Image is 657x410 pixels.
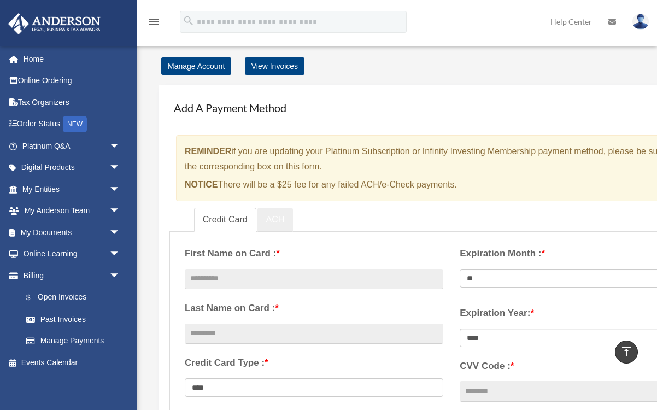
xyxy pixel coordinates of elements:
[8,200,137,222] a: My Anderson Teamarrow_drop_down
[194,208,256,232] a: Credit Card
[185,147,231,156] strong: REMINDER
[8,221,137,243] a: My Documentsarrow_drop_down
[109,135,131,157] span: arrow_drop_down
[148,15,161,28] i: menu
[185,180,218,189] strong: NOTICE
[148,19,161,28] a: menu
[620,345,633,358] i: vertical_align_top
[32,291,38,304] span: $
[8,265,137,286] a: Billingarrow_drop_down
[183,15,195,27] i: search
[8,178,137,200] a: My Entitiesarrow_drop_down
[8,113,137,136] a: Order StatusNEW
[8,91,137,113] a: Tax Organizers
[257,208,294,232] a: ACH
[185,355,443,371] label: Credit Card Type :
[109,243,131,266] span: arrow_drop_down
[15,308,137,330] a: Past Invoices
[8,157,137,179] a: Digital Productsarrow_drop_down
[5,13,104,34] img: Anderson Advisors Platinum Portal
[15,330,131,352] a: Manage Payments
[615,341,638,364] a: vertical_align_top
[632,14,649,30] img: User Pic
[63,116,87,132] div: NEW
[161,57,231,75] a: Manage Account
[109,178,131,201] span: arrow_drop_down
[109,200,131,222] span: arrow_drop_down
[8,135,137,157] a: Platinum Q&Aarrow_drop_down
[15,286,137,309] a: $Open Invoices
[185,245,443,262] label: First Name on Card :
[8,48,137,70] a: Home
[8,243,137,265] a: Online Learningarrow_drop_down
[109,221,131,244] span: arrow_drop_down
[185,300,443,317] label: Last Name on Card :
[245,57,304,75] a: View Invoices
[8,352,137,373] a: Events Calendar
[109,157,131,179] span: arrow_drop_down
[8,70,137,92] a: Online Ordering
[109,265,131,287] span: arrow_drop_down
